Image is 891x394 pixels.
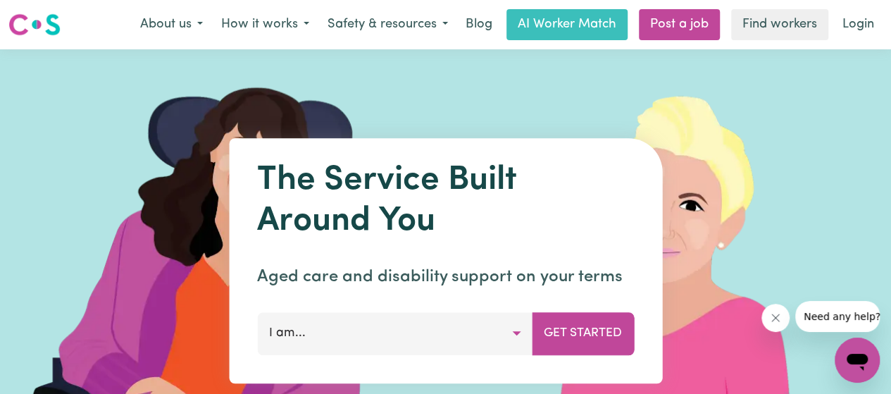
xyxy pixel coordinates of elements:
iframe: Button to launch messaging window [835,338,880,383]
span: Need any help? [8,10,85,21]
a: Blog [457,9,501,40]
button: About us [131,10,212,39]
button: How it works [212,10,318,39]
p: Aged care and disability support on your terms [257,264,634,290]
a: AI Worker Match [506,9,628,40]
iframe: Close message [761,304,790,332]
a: Careseekers logo [8,8,61,41]
img: Careseekers logo [8,12,61,37]
a: Login [834,9,883,40]
a: Post a job [639,9,720,40]
button: Safety & resources [318,10,457,39]
iframe: Message from company [795,301,880,332]
h1: The Service Built Around You [257,161,634,242]
button: I am... [257,312,532,355]
a: Find workers [731,9,828,40]
button: Get Started [532,312,634,355]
